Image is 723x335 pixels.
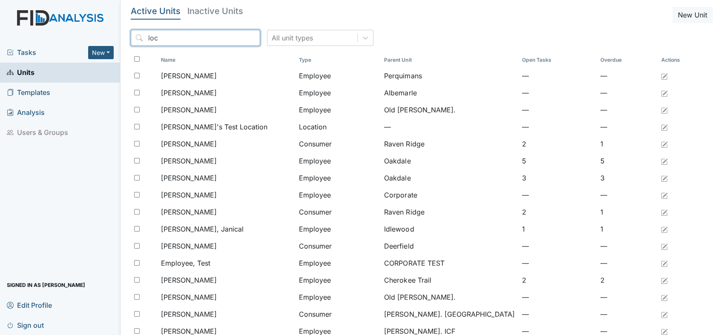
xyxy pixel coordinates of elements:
[296,135,381,152] td: Consumer
[381,118,519,135] td: —
[296,101,381,118] td: Employee
[519,135,597,152] td: 2
[519,220,597,238] td: 1
[7,106,45,119] span: Analysis
[661,258,668,268] a: Edit
[296,306,381,323] td: Consumer
[519,67,597,84] td: —
[661,139,668,149] a: Edit
[519,152,597,169] td: 5
[661,88,668,98] a: Edit
[519,306,597,323] td: —
[296,118,381,135] td: Location
[296,272,381,289] td: Employee
[661,241,668,251] a: Edit
[381,238,519,255] td: Deerfield
[7,86,50,99] span: Templates
[158,53,296,67] th: Toggle SortBy
[597,135,658,152] td: 1
[519,238,597,255] td: —
[661,71,668,81] a: Edit
[661,122,668,132] a: Edit
[519,203,597,220] td: 2
[597,186,658,203] td: —
[661,292,668,302] a: Edit
[661,309,668,319] a: Edit
[597,255,658,272] td: —
[597,203,658,220] td: 1
[381,67,519,84] td: Perquimans
[381,272,519,289] td: Cherokee Trail
[296,186,381,203] td: Employee
[381,306,519,323] td: [PERSON_NAME]. [GEOGRAPHIC_DATA]
[161,275,217,285] span: [PERSON_NAME]
[161,173,217,183] span: [PERSON_NAME]
[519,289,597,306] td: —
[296,53,381,67] th: Toggle SortBy
[88,46,114,59] button: New
[161,207,217,217] span: [PERSON_NAME]
[381,289,519,306] td: Old [PERSON_NAME].
[597,118,658,135] td: —
[161,71,217,81] span: [PERSON_NAME]
[161,309,217,319] span: [PERSON_NAME]
[519,53,597,67] th: Toggle SortBy
[161,224,244,234] span: [PERSON_NAME], Janical
[381,220,519,238] td: Idlewood
[661,207,668,217] a: Edit
[161,292,217,302] span: [PERSON_NAME]
[381,186,519,203] td: Corporate
[597,238,658,255] td: —
[296,152,381,169] td: Employee
[161,88,217,98] span: [PERSON_NAME]
[161,139,217,149] span: [PERSON_NAME]
[161,190,217,200] span: [PERSON_NAME]
[519,169,597,186] td: 3
[381,169,519,186] td: Oakdale
[661,224,668,234] a: Edit
[597,220,658,238] td: 1
[597,306,658,323] td: —
[597,84,658,101] td: —
[296,238,381,255] td: Consumer
[597,152,658,169] td: 5
[161,156,217,166] span: [PERSON_NAME]
[672,7,713,23] button: New Unit
[597,289,658,306] td: —
[657,53,700,67] th: Actions
[597,53,658,67] th: Toggle SortBy
[7,318,44,332] span: Sign out
[296,220,381,238] td: Employee
[381,203,519,220] td: Raven Ridge
[661,275,668,285] a: Edit
[296,84,381,101] td: Employee
[381,152,519,169] td: Oakdale
[597,67,658,84] td: —
[131,30,260,46] input: Search...
[519,272,597,289] td: 2
[187,7,243,15] h5: Inactive Units
[661,190,668,200] a: Edit
[7,47,88,57] a: Tasks
[296,67,381,84] td: Employee
[661,156,668,166] a: Edit
[519,101,597,118] td: —
[519,186,597,203] td: —
[661,105,668,115] a: Edit
[296,255,381,272] td: Employee
[381,135,519,152] td: Raven Ridge
[661,173,668,183] a: Edit
[131,7,181,15] h5: Active Units
[519,118,597,135] td: —
[597,169,658,186] td: 3
[161,105,217,115] span: [PERSON_NAME]
[296,289,381,306] td: Employee
[519,255,597,272] td: —
[134,56,140,62] input: Toggle All Rows Selected
[296,169,381,186] td: Employee
[381,255,519,272] td: CORPORATE TEST
[161,258,210,268] span: Employee, Test
[161,241,217,251] span: [PERSON_NAME]
[597,272,658,289] td: 2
